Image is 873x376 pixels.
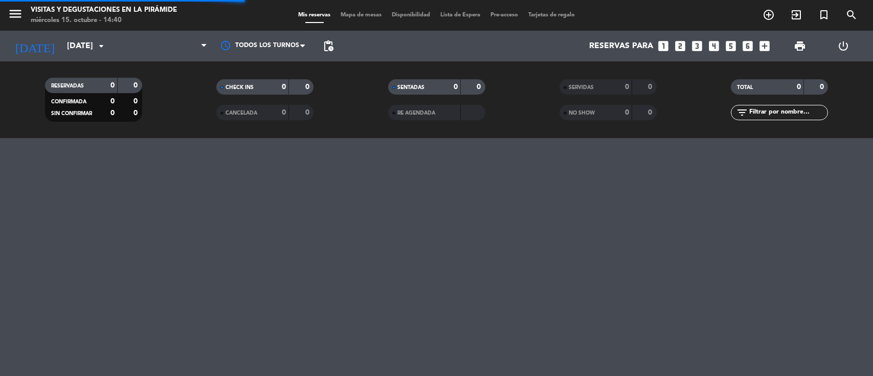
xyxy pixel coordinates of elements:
[837,40,849,52] i: power_settings_new
[133,109,140,117] strong: 0
[51,83,84,89] span: RESERVADAS
[95,40,107,52] i: arrow_drop_down
[305,83,311,91] strong: 0
[435,12,485,18] span: Lista de Espera
[387,12,435,18] span: Disponibilidad
[758,39,771,53] i: add_box
[523,12,580,18] span: Tarjetas de regalo
[845,9,858,21] i: search
[322,40,334,52] span: pending_actions
[724,39,737,53] i: looks_5
[748,107,827,118] input: Filtrar por nombre...
[763,9,775,21] i: add_circle_outline
[133,98,140,105] strong: 0
[625,83,629,91] strong: 0
[110,98,115,105] strong: 0
[335,12,387,18] span: Mapa de mesas
[589,41,653,51] span: Reservas para
[485,12,523,18] span: Pre-acceso
[397,85,424,90] span: SENTADAS
[8,6,23,21] i: menu
[31,5,177,15] div: Visitas y degustaciones en La Pirámide
[133,82,140,89] strong: 0
[8,35,62,57] i: [DATE]
[282,83,286,91] strong: 0
[741,39,754,53] i: looks_6
[110,109,115,117] strong: 0
[454,83,458,91] strong: 0
[797,83,801,91] strong: 0
[282,109,286,116] strong: 0
[648,83,654,91] strong: 0
[737,85,753,90] span: TOTAL
[31,15,177,26] div: miércoles 15. octubre - 14:40
[305,109,311,116] strong: 0
[51,99,86,104] span: CONFIRMADA
[293,12,335,18] span: Mis reservas
[674,39,687,53] i: looks_two
[790,9,802,21] i: exit_to_app
[569,110,595,116] span: NO SHOW
[226,85,254,90] span: CHECK INS
[794,40,806,52] span: print
[51,111,92,116] span: SIN CONFIRMAR
[397,110,435,116] span: RE AGENDADA
[690,39,704,53] i: looks_3
[820,83,826,91] strong: 0
[822,31,865,61] div: LOG OUT
[648,109,654,116] strong: 0
[818,9,830,21] i: turned_in_not
[110,82,115,89] strong: 0
[707,39,721,53] i: looks_4
[657,39,670,53] i: looks_one
[625,109,629,116] strong: 0
[226,110,257,116] span: CANCELADA
[8,6,23,25] button: menu
[477,83,483,91] strong: 0
[736,106,748,119] i: filter_list
[569,85,594,90] span: SERVIDAS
